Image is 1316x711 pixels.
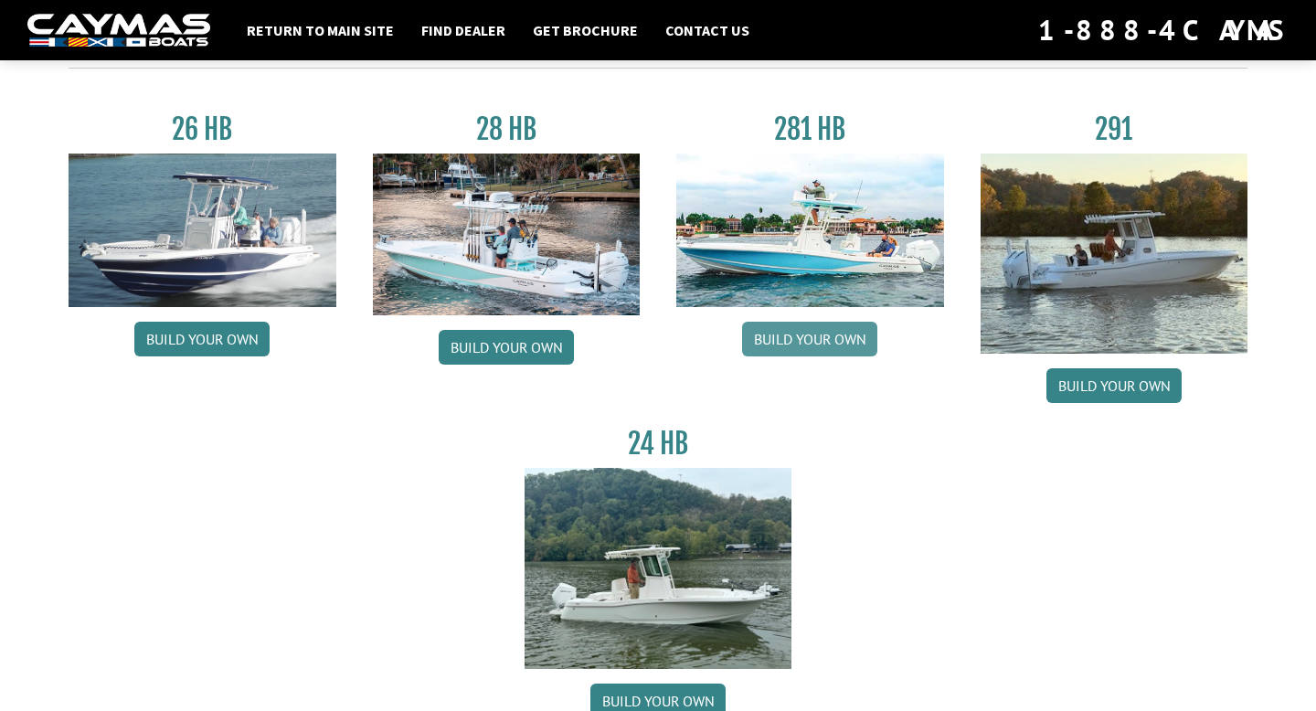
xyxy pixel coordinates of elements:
[27,14,210,48] img: white-logo-c9c8dbefe5ff5ceceb0f0178aa75bf4bb51f6bca0971e226c86eb53dfe498488.png
[69,112,336,146] h3: 26 HB
[412,18,515,42] a: Find Dealer
[981,112,1248,146] h3: 291
[134,322,270,356] a: Build your own
[1038,10,1289,50] div: 1-888-4CAYMAS
[525,468,792,668] img: 24_HB_thumbnail.jpg
[525,427,792,461] h3: 24 HB
[373,112,641,146] h3: 28 HB
[676,154,944,307] img: 28-hb-twin.jpg
[981,154,1248,354] img: 291_Thumbnail.jpg
[656,18,759,42] a: Contact Us
[373,154,641,315] img: 28_hb_thumbnail_for_caymas_connect.jpg
[1046,368,1182,403] a: Build your own
[524,18,647,42] a: Get Brochure
[676,112,944,146] h3: 281 HB
[69,154,336,307] img: 26_new_photo_resized.jpg
[439,330,574,365] a: Build your own
[238,18,403,42] a: Return to main site
[742,322,877,356] a: Build your own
